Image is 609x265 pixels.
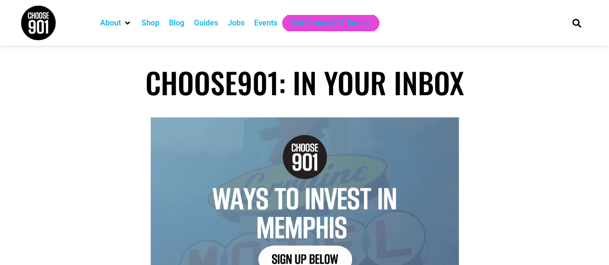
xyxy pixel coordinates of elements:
a: Events [254,17,277,29]
div: Search [569,15,584,31]
a: Blog [169,17,184,29]
h1: Choose901: In Your Inbox [21,65,589,100]
div: About [95,15,137,31]
a: Jobs [228,17,245,29]
a: About [100,17,121,29]
a: Guides [194,17,218,29]
a: Get Choose901 Emails [292,17,370,29]
a: Shop [142,17,159,29]
nav: Main nav [95,15,556,31]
